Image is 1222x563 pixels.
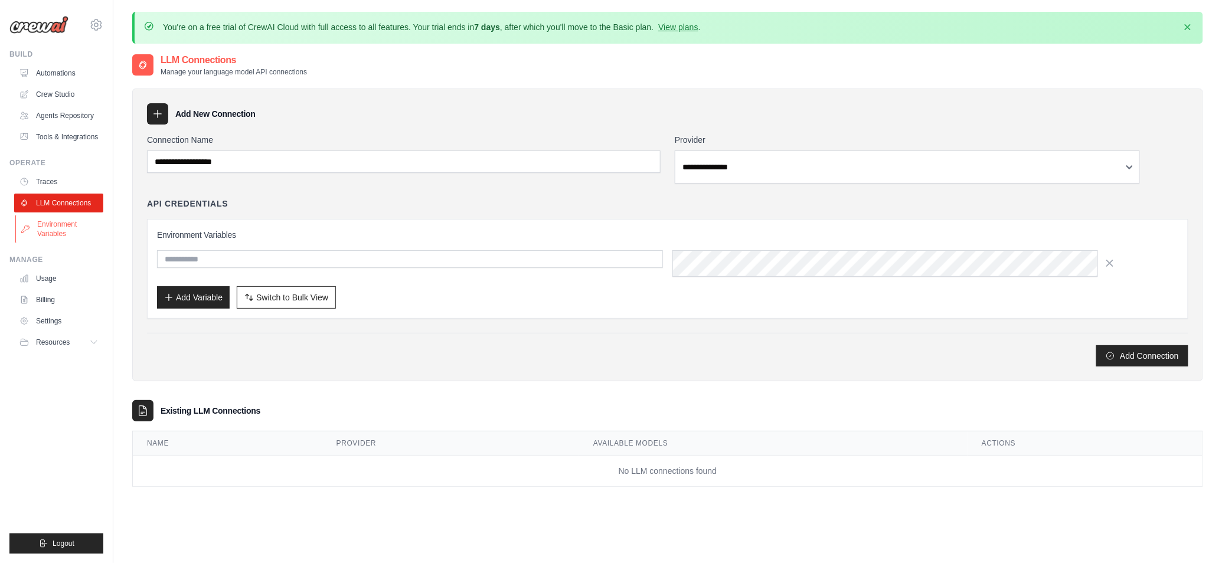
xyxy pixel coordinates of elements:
a: View plans [658,22,698,32]
button: Switch to Bulk View [237,286,336,309]
strong: 7 days [474,22,500,32]
h2: LLM Connections [161,53,307,67]
button: Add Variable [157,286,230,309]
button: Logout [9,533,103,554]
td: No LLM connections found [133,455,1203,486]
button: Resources [14,333,103,352]
th: Available Models [579,431,968,456]
p: Manage your language model API connections [161,67,307,77]
a: Traces [14,172,103,191]
a: Usage [14,269,103,288]
img: Logo [9,16,68,34]
a: Environment Variables [15,215,104,243]
a: Billing [14,290,103,309]
p: You're on a free trial of CrewAI Cloud with full access to all features. Your trial ends in , aft... [163,21,701,33]
span: Logout [53,539,74,548]
a: Automations [14,64,103,83]
a: Settings [14,312,103,330]
h3: Existing LLM Connections [161,405,260,417]
a: Crew Studio [14,85,103,104]
th: Actions [968,431,1203,456]
a: Agents Repository [14,106,103,125]
h3: Add New Connection [175,108,256,120]
h4: API Credentials [147,198,228,210]
a: Tools & Integrations [14,127,103,146]
div: Build [9,50,103,59]
button: Add Connection [1096,345,1188,366]
th: Name [133,431,322,456]
span: Resources [36,338,70,347]
a: LLM Connections [14,194,103,212]
span: Switch to Bulk View [256,292,328,303]
div: Manage [9,255,103,264]
label: Connection Name [147,134,661,146]
h3: Environment Variables [157,229,1178,241]
div: Operate [9,158,103,168]
label: Provider [675,134,1188,146]
th: Provider [322,431,579,456]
